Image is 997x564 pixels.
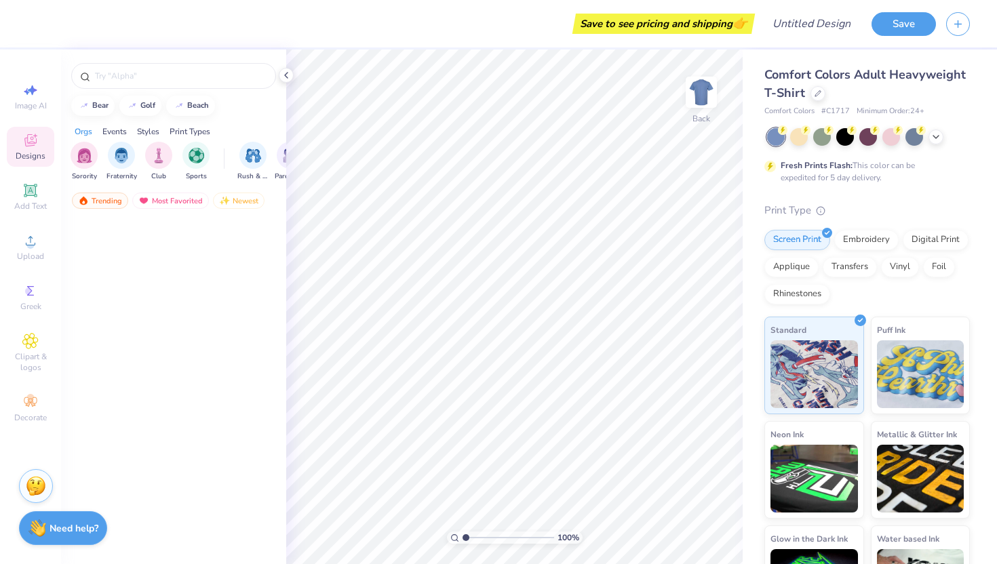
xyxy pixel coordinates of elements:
[127,102,138,110] img: trend_line.gif
[764,66,966,101] span: Comfort Colors Adult Heavyweight T-Shirt
[106,172,137,182] span: Fraternity
[821,106,850,117] span: # C1717
[872,12,936,36] button: Save
[72,172,97,182] span: Sorority
[903,230,969,250] div: Digital Print
[558,531,579,544] span: 100 %
[237,142,269,182] div: filter for Rush & Bid
[186,172,207,182] span: Sports
[170,125,210,138] div: Print Types
[213,193,265,209] div: Newest
[857,106,924,117] span: Minimum Order: 24 +
[132,193,209,209] div: Most Favorited
[781,160,853,171] strong: Fresh Prints Flash:
[14,201,47,211] span: Add Text
[17,251,44,262] span: Upload
[275,172,306,182] span: Parent's Weekend
[688,79,715,106] img: Back
[770,531,848,546] span: Glow in the Dark Ink
[283,148,298,163] img: Parent's Weekend Image
[764,257,819,277] div: Applique
[189,148,204,163] img: Sports Image
[14,412,47,423] span: Decorate
[16,150,45,161] span: Designs
[182,142,210,182] button: filter button
[246,148,261,163] img: Rush & Bid Image
[877,323,905,337] span: Puff Ink
[20,301,41,312] span: Greek
[50,522,98,535] strong: Need help?
[834,230,899,250] div: Embroidery
[219,196,230,205] img: Newest.gif
[877,531,939,546] span: Water based Ink
[764,106,815,117] span: Comfort Colors
[770,427,804,441] span: Neon Ink
[151,148,166,163] img: Club Image
[764,230,830,250] div: Screen Print
[106,142,137,182] div: filter for Fraternity
[94,69,267,83] input: Try "Alpha"
[71,142,98,182] div: filter for Sorority
[576,14,751,34] div: Save to see pricing and shipping
[923,257,955,277] div: Foil
[151,172,166,182] span: Club
[770,323,806,337] span: Standard
[275,142,306,182] button: filter button
[237,142,269,182] button: filter button
[764,203,970,218] div: Print Type
[106,142,137,182] button: filter button
[764,284,830,304] div: Rhinestones
[770,340,858,408] img: Standard
[138,196,149,205] img: most_fav.gif
[182,142,210,182] div: filter for Sports
[275,142,306,182] div: filter for Parent's Weekend
[71,96,115,116] button: bear
[692,113,710,125] div: Back
[174,102,184,110] img: trend_line.gif
[881,257,919,277] div: Vinyl
[15,100,47,111] span: Image AI
[166,96,215,116] button: beach
[140,102,155,109] div: golf
[114,148,129,163] img: Fraternity Image
[71,142,98,182] button: filter button
[92,102,109,109] div: bear
[75,125,92,138] div: Orgs
[79,102,90,110] img: trend_line.gif
[877,445,964,512] img: Metallic & Glitter Ink
[137,125,159,138] div: Styles
[145,142,172,182] button: filter button
[732,15,747,31] span: 👉
[877,340,964,408] img: Puff Ink
[877,427,957,441] span: Metallic & Glitter Ink
[119,96,161,116] button: golf
[770,445,858,512] img: Neon Ink
[237,172,269,182] span: Rush & Bid
[78,196,89,205] img: trending.gif
[187,102,209,109] div: beach
[77,148,92,163] img: Sorority Image
[781,159,947,184] div: This color can be expedited for 5 day delivery.
[72,193,128,209] div: Trending
[102,125,127,138] div: Events
[7,351,54,373] span: Clipart & logos
[145,142,172,182] div: filter for Club
[762,10,861,37] input: Untitled Design
[823,257,877,277] div: Transfers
